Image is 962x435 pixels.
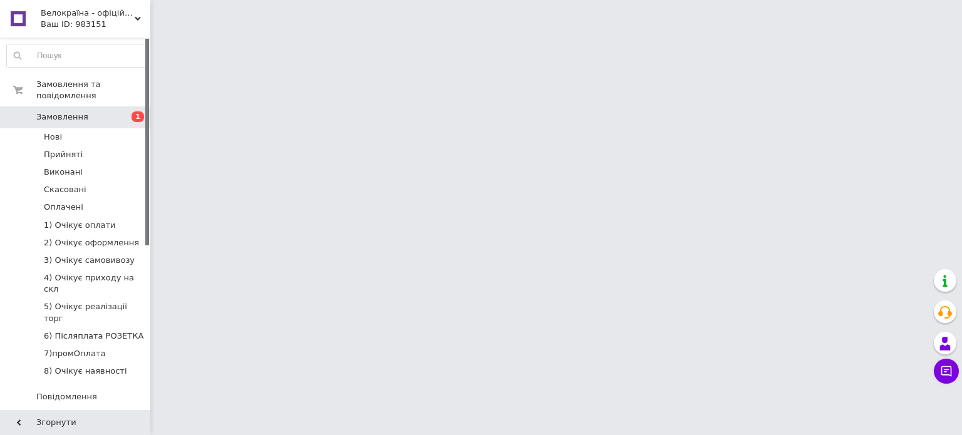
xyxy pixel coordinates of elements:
span: 8) Очікує наявності [44,366,127,377]
span: 7)промОплата [44,348,105,359]
span: Оплачені [44,202,83,213]
span: Замовлення [36,111,88,123]
span: Прийняті [44,149,83,160]
span: Повідомлення [36,391,97,402]
button: Чат з покупцем [934,359,959,384]
span: Виконані [44,166,83,178]
span: 3) Очікує самовивозу [44,255,135,266]
span: 4) Очікує приходу на скл [44,272,147,295]
span: 6) Післяплата РОЗЕТКА [44,330,143,342]
input: Пошук [7,44,147,67]
span: Велокраїна - офіційний веломагазин. Продаж велосипедів і комплектуючих з доставкою по Україні [41,8,135,19]
span: Скасовані [44,184,86,195]
span: Замовлення та повідомлення [36,79,150,101]
span: 5) Очікує реалізації торг [44,301,147,324]
span: Нові [44,131,62,143]
span: 2) Очікує оформлення [44,237,139,248]
span: 1) Очікує оплати [44,220,116,231]
span: 1 [132,111,144,122]
div: Ваш ID: 983151 [41,19,150,30]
